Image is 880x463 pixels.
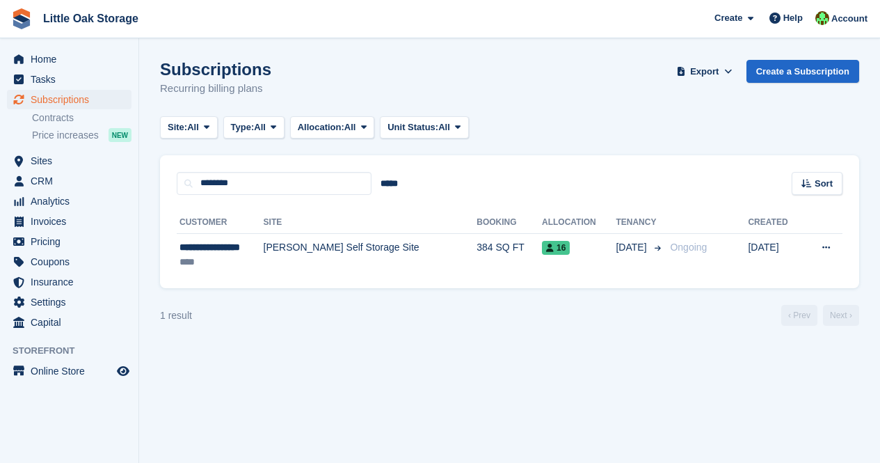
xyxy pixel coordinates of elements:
th: Tenancy [616,212,664,234]
span: Online Store [31,361,114,381]
a: menu [7,70,131,89]
span: Account [831,12,867,26]
span: CRM [31,171,114,191]
button: Site: All [160,116,218,139]
th: Created [748,212,802,234]
a: Price increases NEW [32,127,131,143]
div: NEW [109,128,131,142]
a: Contracts [32,111,131,125]
span: Insurance [31,272,114,292]
span: Allocation: [298,120,344,134]
span: Coupons [31,252,114,272]
th: Customer [177,212,264,234]
h1: Subscriptions [160,60,271,79]
a: menu [7,292,131,312]
nav: Page [778,305,862,326]
th: Site [264,212,477,234]
span: Tasks [31,70,114,89]
span: Sort [815,177,833,191]
a: menu [7,361,131,381]
span: All [254,120,266,134]
a: menu [7,171,131,191]
span: Export [690,65,719,79]
span: Home [31,49,114,69]
img: Michael Aujla [815,11,829,25]
a: menu [7,90,131,109]
span: Create [714,11,742,25]
a: Previous [781,305,817,326]
a: Little Oak Storage [38,7,144,30]
th: Allocation [542,212,616,234]
button: Unit Status: All [380,116,468,139]
a: menu [7,272,131,292]
th: Booking [477,212,542,234]
img: stora-icon-8386f47178a22dfd0bd8f6a31ec36ba5ce8667c1dd55bd0f319d3a0aa187defe.svg [11,8,32,29]
a: menu [7,232,131,251]
a: Create a Subscription [746,60,859,83]
span: Pricing [31,232,114,251]
p: Recurring billing plans [160,81,271,97]
span: All [438,120,450,134]
span: Settings [31,292,114,312]
td: [DATE] [748,233,802,277]
button: Type: All [223,116,285,139]
a: menu [7,313,131,332]
a: menu [7,49,131,69]
span: Type: [231,120,255,134]
span: Subscriptions [31,90,114,109]
span: Price increases [32,129,99,142]
span: Help [783,11,803,25]
a: menu [7,191,131,211]
button: Export [674,60,735,83]
span: Capital [31,313,114,332]
a: menu [7,151,131,171]
span: Unit Status: [387,120,438,134]
span: 16 [542,241,570,255]
span: All [187,120,199,134]
span: Analytics [31,191,114,211]
button: Allocation: All [290,116,375,139]
span: Ongoing [670,242,707,253]
span: Invoices [31,212,114,231]
a: Next [823,305,859,326]
span: [DATE] [616,240,649,255]
td: 384 SQ FT [477,233,542,277]
div: 1 result [160,308,192,323]
span: Site: [168,120,187,134]
a: menu [7,252,131,272]
span: Sites [31,151,114,171]
span: Storefront [13,344,138,358]
a: Preview store [115,363,131,379]
span: All [344,120,356,134]
td: [PERSON_NAME] Self Storage Site [264,233,477,277]
a: menu [7,212,131,231]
